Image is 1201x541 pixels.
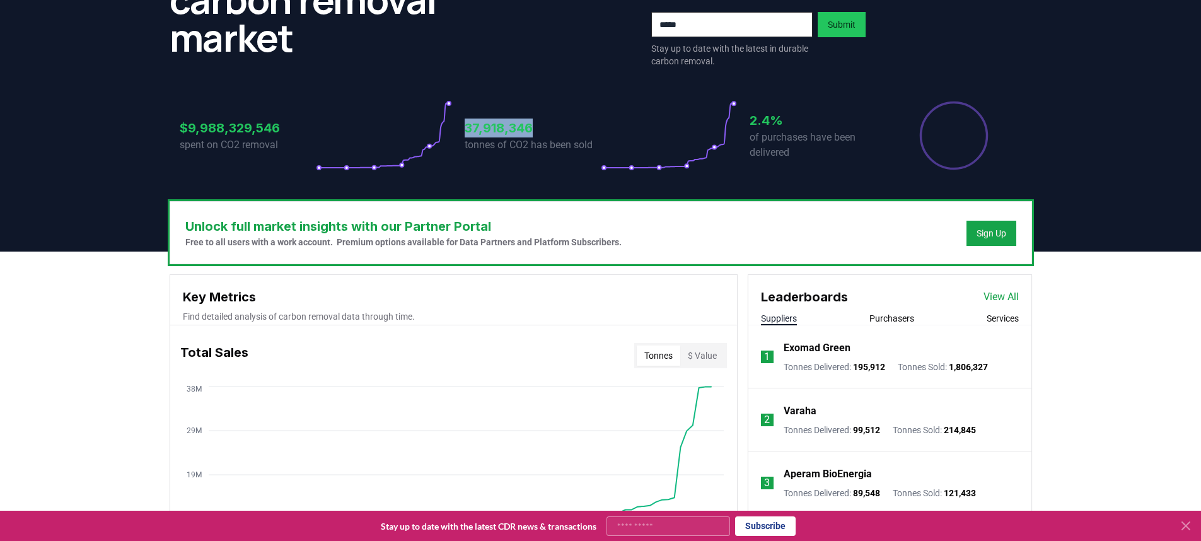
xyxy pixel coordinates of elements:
[898,361,988,373] p: Tonnes Sold :
[180,343,248,368] h3: Total Sales
[183,310,724,323] p: Find detailed analysis of carbon removal data through time.
[187,470,202,479] tspan: 19M
[853,488,880,498] span: 89,548
[183,288,724,306] h3: Key Metrics
[983,289,1019,305] a: View All
[180,137,316,153] p: spent on CO2 removal
[180,119,316,137] h3: $9,988,329,546
[187,426,202,435] tspan: 29M
[637,346,680,366] button: Tonnes
[187,385,202,393] tspan: 38M
[465,137,601,153] p: tonnes of CO2 has been sold
[966,221,1016,246] button: Sign Up
[761,312,797,325] button: Suppliers
[784,424,880,436] p: Tonnes Delivered :
[784,361,885,373] p: Tonnes Delivered :
[869,312,914,325] button: Purchasers
[651,42,813,67] p: Stay up to date with the latest in durable carbon removal.
[784,340,850,356] a: Exomad Green
[987,312,1019,325] button: Services
[977,227,1006,240] a: Sign Up
[919,100,989,171] div: Percentage of sales delivered
[465,119,601,137] h3: 37,918,346
[784,404,816,419] a: Varaha
[784,487,880,499] p: Tonnes Delivered :
[750,111,886,130] h3: 2.4%
[893,487,976,499] p: Tonnes Sold :
[680,346,724,366] button: $ Value
[893,424,976,436] p: Tonnes Sold :
[853,362,885,372] span: 195,912
[764,412,770,428] p: 2
[853,425,880,435] span: 99,512
[764,349,770,364] p: 1
[764,475,770,491] p: 3
[761,288,848,306] h3: Leaderboards
[818,12,866,37] button: Submit
[949,362,988,372] span: 1,806,327
[944,425,976,435] span: 214,845
[185,217,622,236] h3: Unlock full market insights with our Partner Portal
[185,236,622,248] p: Free to all users with a work account. Premium options available for Data Partners and Platform S...
[750,130,886,160] p: of purchases have been delivered
[944,488,976,498] span: 121,433
[784,467,872,482] a: Aperam BioEnergia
